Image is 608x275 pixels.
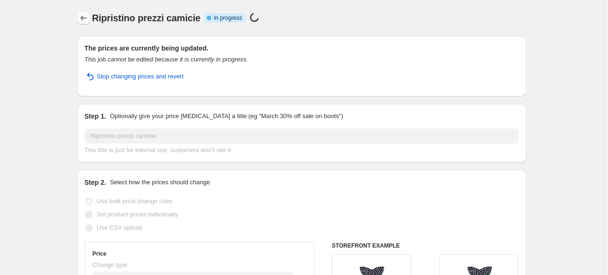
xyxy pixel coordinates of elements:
[110,178,210,187] p: Select how the prices should change
[77,11,90,25] button: Price change jobs
[93,261,128,268] span: Change type
[79,69,190,84] button: Stop changing prices and revert
[93,250,106,258] h3: Price
[97,224,142,231] span: Use CSV upload
[92,13,201,23] span: Ripristino prezzi camicie
[97,198,173,205] span: Use bulk price change rules
[85,129,519,144] input: 30% off holiday sale
[110,112,343,121] p: Optionally give your price [MEDICAL_DATA] a title (eg "March 30% off sale on boots")
[85,56,248,63] i: This job cannot be edited because it is currently in progress.
[332,242,519,249] h6: STOREFRONT EXAMPLE
[97,72,184,81] span: Stop changing prices and revert
[214,14,242,22] span: In progress
[85,146,231,154] span: This title is just for internal use, customers won't see it
[85,43,519,53] h2: The prices are currently being updated.
[85,112,106,121] h2: Step 1.
[85,178,106,187] h2: Step 2.
[97,211,178,218] span: Set product prices individually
